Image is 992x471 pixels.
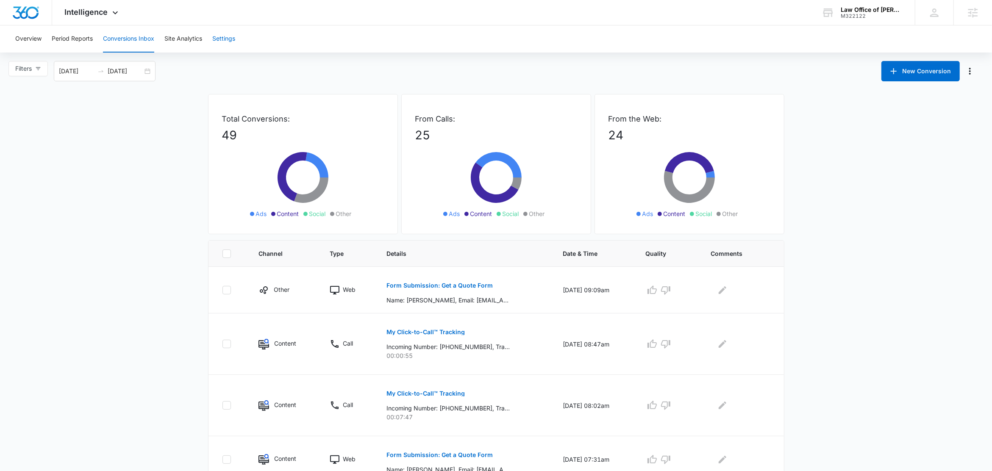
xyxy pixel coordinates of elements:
p: 25 [415,126,577,144]
p: Form Submission: Get a Quote Form [387,452,493,458]
button: Form Submission: Get a Quote Form [387,445,493,465]
span: Social [309,209,326,218]
span: Ads [256,209,267,218]
span: Channel [258,249,297,258]
span: Other [529,209,545,218]
button: Edit Comments [716,399,729,412]
button: Edit Comments [716,453,729,466]
span: swap-right [97,68,104,75]
p: Call [343,400,353,409]
p: Other [274,285,289,294]
span: Filters [15,64,32,73]
p: My Click-to-Call™ Tracking [387,391,465,396]
p: 00:07:47 [387,413,542,421]
p: Web [343,285,356,294]
span: Other [722,209,738,218]
span: Content [277,209,299,218]
p: From the Web: [609,113,770,125]
span: Content [470,209,492,218]
button: Settings [212,25,235,53]
span: Comments [711,249,758,258]
p: 24 [609,126,770,144]
p: Form Submission: Get a Quote Form [387,283,493,288]
button: Form Submission: Get a Quote Form [387,275,493,296]
p: Web [343,454,356,463]
button: My Click-to-Call™ Tracking [387,383,465,404]
button: Filters [8,61,48,76]
button: New Conversion [881,61,960,81]
td: [DATE] 09:09am [553,267,635,313]
span: Type [330,249,354,258]
div: account id [841,13,903,19]
td: [DATE] 08:02am [553,375,635,436]
span: Content [664,209,686,218]
p: Call [343,339,353,348]
input: End date [108,66,143,76]
p: From Calls: [415,113,577,125]
button: Edit Comments [716,283,729,297]
span: Date & Time [563,249,613,258]
span: to [97,68,104,75]
span: Ads [449,209,460,218]
div: account name [841,6,903,13]
span: Details [387,249,530,258]
button: Site Analytics [164,25,202,53]
button: Manage Numbers [963,64,977,78]
button: Conversions Inbox [103,25,154,53]
p: Incoming Number: [PHONE_NUMBER], Tracking Number: [PHONE_NUMBER], Ring To: [PHONE_NUMBER], Caller... [387,404,510,413]
p: Name: [PERSON_NAME], Email: [EMAIL_ADDRESS][DOMAIN_NAME], Phone: [PHONE_NUMBER], How can we help?... [387,296,510,305]
span: Social [696,209,712,218]
p: Content [274,339,296,348]
button: My Click-to-Call™ Tracking [387,322,465,342]
td: [DATE] 08:47am [553,313,635,375]
button: Overview [15,25,42,53]
span: Social [503,209,519,218]
button: Edit Comments [716,337,729,351]
input: Start date [59,66,94,76]
p: Incoming Number: [PHONE_NUMBER], Tracking Number: [PHONE_NUMBER], Ring To: [PHONE_NUMBER], Caller... [387,342,510,351]
p: 49 [222,126,384,144]
p: 00:00:55 [387,351,542,360]
span: Intelligence [65,8,108,17]
span: Other [336,209,352,218]
span: Ads [642,209,653,218]
p: Total Conversions: [222,113,384,125]
p: My Click-to-Call™ Tracking [387,329,465,335]
button: Period Reports [52,25,93,53]
p: Content [274,454,296,463]
p: Content [274,400,296,409]
span: Quality [645,249,678,258]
